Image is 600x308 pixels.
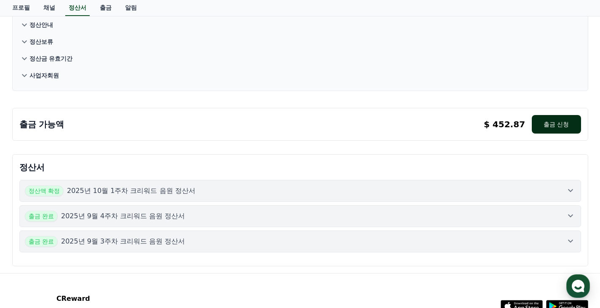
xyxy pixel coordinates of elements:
[19,161,581,173] p: 정산서
[25,236,58,247] span: 출금 완료
[109,238,162,259] a: 설정
[3,238,56,259] a: 홈
[19,180,581,202] button: 정산액 확정 2025년 10월 1주차 크리워드 음원 정산서
[19,67,581,84] button: 사업자회원
[29,21,53,29] p: 정산안내
[61,211,185,221] p: 2025년 9월 4주차 크리워드 음원 정산서
[29,37,53,46] p: 정산보류
[56,238,109,259] a: 대화
[27,251,32,257] span: 홈
[130,251,140,257] span: 설정
[19,33,581,50] button: 정산보류
[19,118,64,130] p: 출금 가능액
[484,118,525,130] p: $ 452.87
[77,251,87,258] span: 대화
[19,50,581,67] button: 정산금 유효기간
[67,186,195,196] p: 2025년 10월 1주차 크리워드 음원 정산서
[19,230,581,252] button: 출금 완료 2025년 9월 3주차 크리워드 음원 정산서
[29,54,73,63] p: 정산금 유효기간
[25,211,58,222] span: 출금 완료
[29,71,59,80] p: 사업자회원
[532,115,581,134] button: 출금 신청
[19,205,581,227] button: 출금 완료 2025년 9월 4주차 크리워드 음원 정산서
[19,16,581,33] button: 정산안내
[25,185,64,196] span: 정산액 확정
[56,294,159,304] p: CReward
[61,236,185,246] p: 2025년 9월 3주차 크리워드 음원 정산서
